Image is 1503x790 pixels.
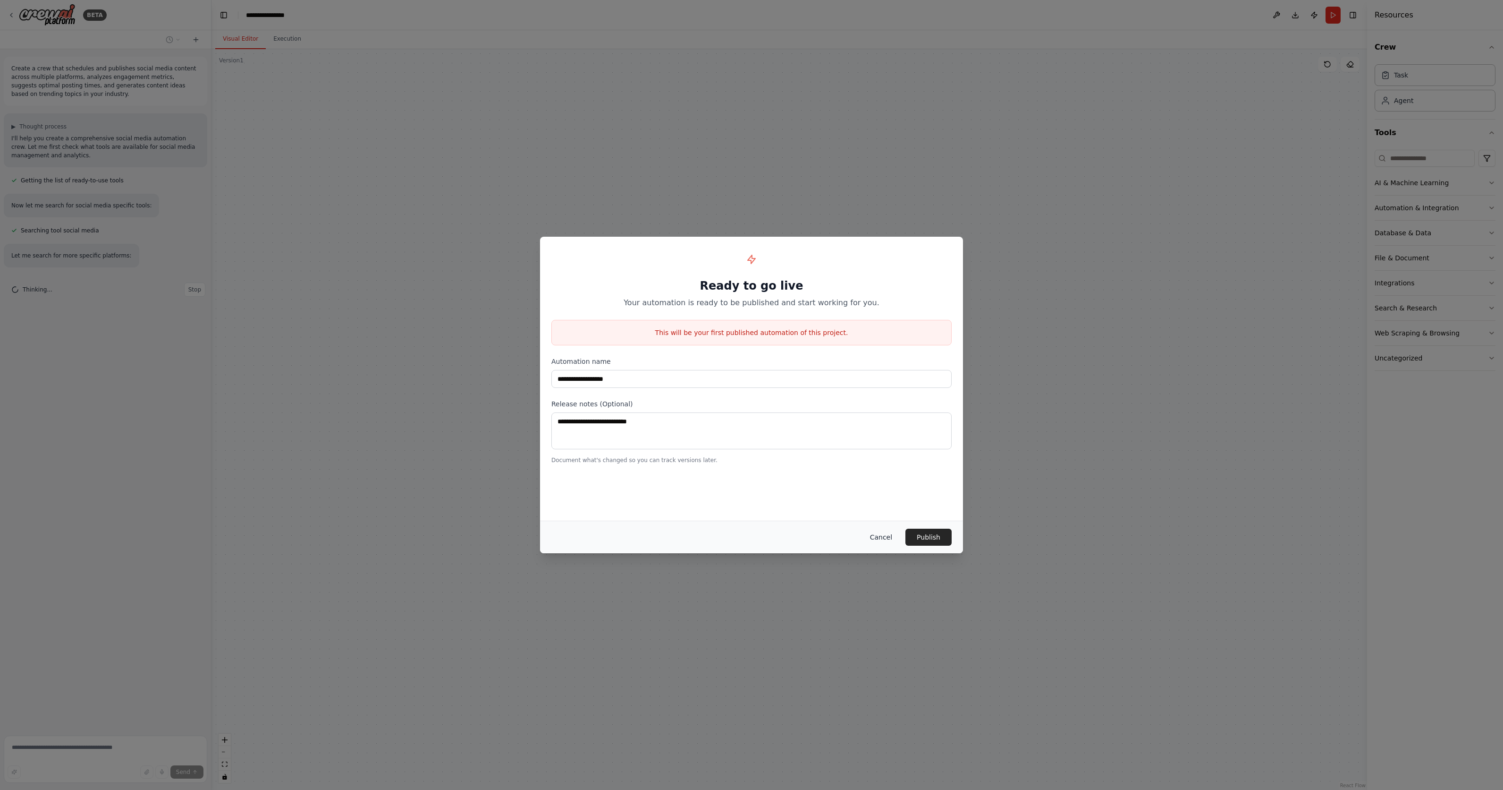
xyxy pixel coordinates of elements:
p: Document what's changed so you can track versions later. [551,456,952,464]
h1: Ready to go live [551,278,952,293]
button: Publish [905,529,952,546]
button: Cancel [862,529,900,546]
p: Your automation is ready to be published and start working for you. [551,297,952,309]
label: Release notes (Optional) [551,399,952,409]
p: This will be your first published automation of this project. [552,328,951,337]
label: Automation name [551,357,952,366]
